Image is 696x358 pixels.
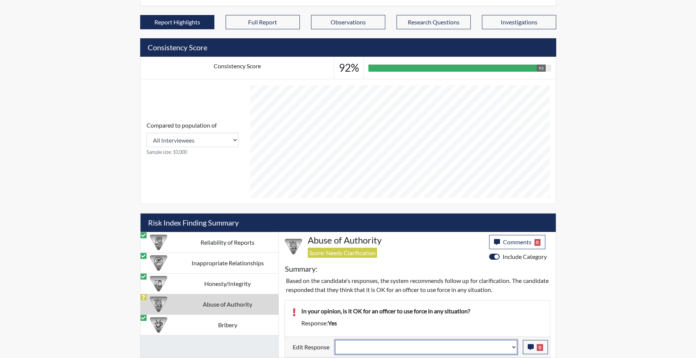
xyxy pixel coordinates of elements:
[489,235,546,249] button: Comments0
[503,238,531,245] span: Comments
[537,344,543,351] span: 0
[296,319,548,328] div: Response:
[285,264,317,273] h5: Summary:
[537,65,546,72] div: 92
[140,38,556,57] h5: Consistency Score
[397,15,471,29] button: Research Questions
[311,15,385,29] button: Observations
[523,340,548,354] button: 0
[308,235,483,246] h4: Abuse of Authority
[177,253,278,273] td: Inappropriate Relationships
[150,275,167,292] img: CATEGORY%20ICON-11.a5f294f4.png
[150,254,167,272] img: CATEGORY%20ICON-14.139f8ef7.png
[328,319,337,326] span: yes
[141,214,556,232] h5: Risk Index Finding Summary
[150,316,167,334] img: CATEGORY%20ICON-03.c5611939.png
[150,296,167,313] img: CATEGORY%20ICON-01.94e51fac.png
[301,307,542,316] p: In your opinion, is it OK for an officer to use force in any situation?
[482,15,556,29] button: Investigations
[339,62,359,74] h3: 92%
[308,248,377,258] span: Score: Needs Clarification
[140,15,214,29] button: Report Highlights
[150,234,167,251] img: CATEGORY%20ICON-20.4a32fe39.png
[177,294,278,314] td: Abuse of Authority
[286,276,549,294] p: Based on the candidate's responses, the system recommends follow up for clarification. The candid...
[285,238,302,255] img: CATEGORY%20ICON-01.94e51fac.png
[147,121,217,130] label: Compared to population of
[147,121,238,156] div: Consistency Score comparison among population
[329,340,523,354] div: Update the test taker's response, the change might impact the score
[534,239,541,246] span: 0
[140,57,334,79] td: Consistency Score
[293,340,329,354] label: Edit Response
[226,15,300,29] button: Full Report
[503,252,547,261] label: Include Category
[177,273,278,294] td: Honesty/Integrity
[147,149,238,156] small: Sample size: 10,000
[177,314,278,335] td: Bribery
[177,232,278,253] td: Reliability of Reports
